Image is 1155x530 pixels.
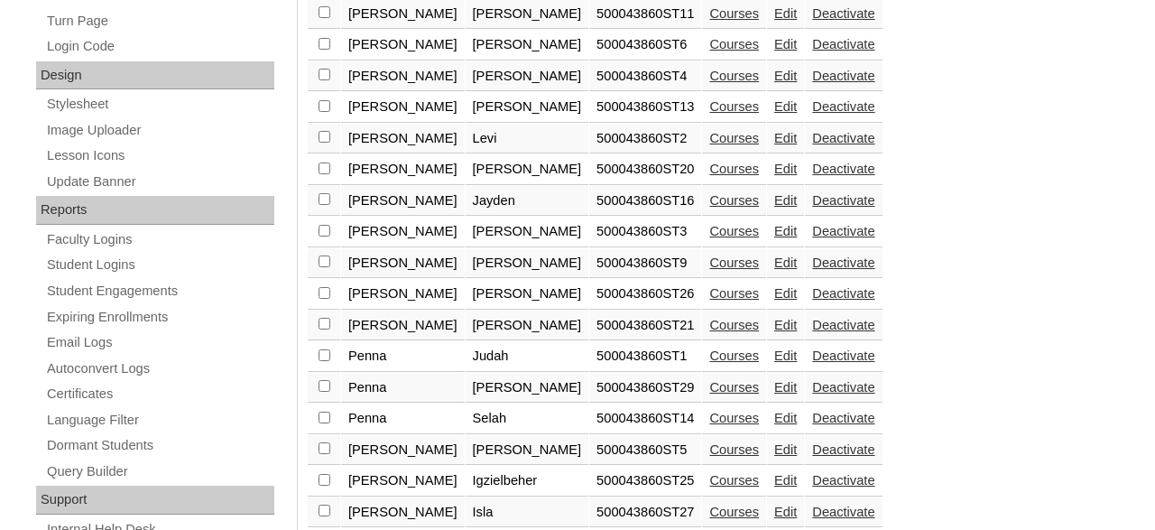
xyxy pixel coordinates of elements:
[709,99,759,114] a: Courses
[709,286,759,301] a: Courses
[466,248,589,279] td: [PERSON_NAME]
[341,404,465,434] td: Penna
[774,349,797,363] a: Edit
[341,217,465,247] td: [PERSON_NAME]
[774,224,797,238] a: Edit
[589,341,701,372] td: 500043860ST1
[341,186,465,217] td: [PERSON_NAME]
[341,279,465,310] td: [PERSON_NAME]
[812,380,874,395] a: Deactivate
[589,186,701,217] td: 500043860ST16
[589,61,701,92] td: 500043860ST4
[589,217,701,247] td: 500043860ST3
[589,279,701,310] td: 500043860ST26
[812,224,874,238] a: Deactivate
[709,162,759,176] a: Courses
[589,92,701,123] td: 500043860ST13
[45,383,274,405] a: Certificates
[774,131,797,145] a: Edit
[812,318,874,332] a: Deactivate
[341,466,465,497] td: [PERSON_NAME]
[466,373,589,404] td: [PERSON_NAME]
[45,171,274,193] a: Update Banner
[709,505,759,519] a: Courses
[589,311,701,341] td: 500043860ST21
[812,6,874,21] a: Deactivate
[36,196,274,225] div: Reports
[341,30,465,60] td: [PERSON_NAME]
[466,404,589,434] td: Selah
[812,69,874,83] a: Deactivate
[589,404,701,434] td: 500043860ST14
[45,119,274,142] a: Image Uploader
[589,248,701,279] td: 500043860ST9
[709,318,759,332] a: Courses
[45,254,274,276] a: Student Logins
[36,486,274,515] div: Support
[709,411,759,425] a: Courses
[45,331,274,354] a: Email Logs
[774,411,797,425] a: Edit
[466,124,589,154] td: Levi
[466,279,589,310] td: [PERSON_NAME]
[812,256,874,270] a: Deactivate
[589,497,701,528] td: 500043860ST27
[45,358,274,380] a: Autoconvert Logs
[45,409,274,432] a: Language Filter
[466,30,589,60] td: [PERSON_NAME]
[774,162,797,176] a: Edit
[812,99,874,114] a: Deactivate
[466,497,589,528] td: Isla
[341,435,465,466] td: [PERSON_NAME]
[774,69,797,83] a: Edit
[466,217,589,247] td: [PERSON_NAME]
[45,306,274,329] a: Expiring Enrollments
[709,442,759,457] a: Courses
[341,92,465,123] td: [PERSON_NAME]
[709,256,759,270] a: Courses
[709,349,759,363] a: Courses
[812,473,874,488] a: Deactivate
[589,124,701,154] td: 500043860ST2
[341,124,465,154] td: [PERSON_NAME]
[812,442,874,457] a: Deactivate
[774,193,797,208] a: Edit
[341,248,465,279] td: [PERSON_NAME]
[774,442,797,457] a: Edit
[45,93,274,116] a: Stylesheet
[774,6,797,21] a: Edit
[774,473,797,488] a: Edit
[45,434,274,457] a: Dormant Students
[812,37,874,51] a: Deactivate
[341,341,465,372] td: Penna
[341,497,465,528] td: [PERSON_NAME]
[341,154,465,185] td: [PERSON_NAME]
[45,144,274,167] a: Lesson Icons
[774,256,797,270] a: Edit
[812,162,874,176] a: Deactivate
[45,280,274,302] a: Student Engagements
[709,131,759,145] a: Courses
[466,92,589,123] td: [PERSON_NAME]
[709,380,759,395] a: Courses
[45,228,274,251] a: Faculty Logins
[36,61,274,90] div: Design
[709,69,759,83] a: Courses
[812,411,874,425] a: Deactivate
[45,35,274,58] a: Login Code
[709,6,759,21] a: Courses
[45,460,274,483] a: Query Builder
[589,466,701,497] td: 500043860ST25
[812,349,874,363] a: Deactivate
[466,311,589,341] td: [PERSON_NAME]
[812,131,874,145] a: Deactivate
[774,505,797,519] a: Edit
[709,37,759,51] a: Courses
[341,61,465,92] td: [PERSON_NAME]
[774,99,797,114] a: Edit
[709,473,759,488] a: Courses
[774,380,797,395] a: Edit
[589,373,701,404] td: 500043860ST29
[589,154,701,185] td: 500043860ST20
[812,286,874,301] a: Deactivate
